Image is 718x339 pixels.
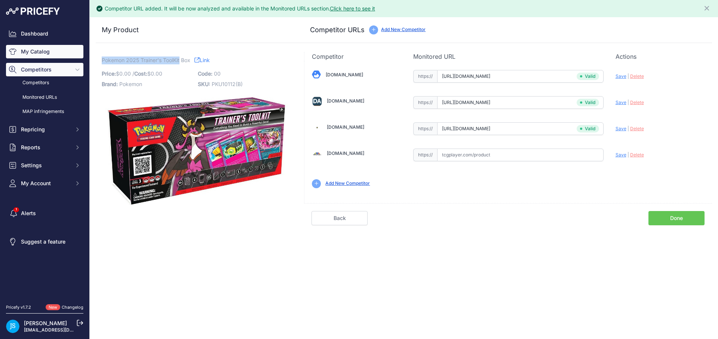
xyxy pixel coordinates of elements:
[630,126,644,131] span: Delete
[437,149,604,161] input: tcgplayer.com/product
[6,91,83,104] a: Monitored URLs
[198,70,212,77] span: Code:
[212,81,243,87] span: PKU10112(B)
[413,52,604,61] p: Monitored URL
[630,73,644,79] span: Delete
[119,70,131,77] span: 0.00
[616,100,626,105] span: Save
[325,180,370,186] a: Add New Competitor
[413,149,437,161] span: https://
[214,70,221,77] span: 00
[437,70,604,83] input: blowoutcards.com/product
[628,100,629,105] span: |
[6,207,83,220] a: Alerts
[6,7,60,15] img: Pricefy Logo
[326,72,363,77] a: [DOMAIN_NAME]
[628,73,629,79] span: |
[6,304,31,311] div: Pricefy v1.7.2
[6,235,83,248] a: Suggest a feature
[24,327,102,333] a: [EMAIL_ADDRESS][DOMAIN_NAME]
[105,5,375,12] div: Competitor URL added. It will be now analyzed and available in the Monitored URLs section.
[194,55,210,65] a: Link
[6,76,83,89] a: Competitors
[616,152,626,158] span: Save
[312,211,368,225] a: Back
[381,27,426,32] a: Add New Competitor
[21,162,70,169] span: Settings
[6,159,83,172] button: Settings
[437,122,604,135] input: steelcitycollectibles.com/product
[6,45,83,58] a: My Catalog
[151,70,162,77] span: 0.00
[6,27,83,295] nav: Sidebar
[6,27,83,40] a: Dashboard
[62,305,83,310] a: Changelog
[630,152,644,158] span: Delete
[6,63,83,76] button: Competitors
[6,177,83,190] button: My Account
[119,81,142,87] span: Pokemon
[21,126,70,133] span: Repricing
[24,320,67,326] a: [PERSON_NAME]
[413,70,437,83] span: https://
[102,68,193,79] p: $
[6,123,83,136] button: Repricing
[616,73,626,79] span: Save
[102,55,190,65] span: Pokemon 2025 Trainer's ToolKit Box
[327,150,364,156] a: [DOMAIN_NAME]
[132,70,162,77] span: / $
[102,70,116,77] span: Price:
[630,100,644,105] span: Delete
[21,180,70,187] span: My Account
[6,105,83,118] a: MAP infringements
[413,122,437,135] span: https://
[330,5,375,12] a: Click here to see it
[628,152,629,158] span: |
[327,98,364,104] a: [DOMAIN_NAME]
[312,52,401,61] p: Competitor
[102,25,289,35] h3: My Product
[310,25,365,35] h3: Competitor URLs
[134,70,147,77] span: Cost:
[413,96,437,109] span: https://
[628,126,629,131] span: |
[703,3,712,12] button: Close
[648,211,705,225] a: Done
[102,81,118,87] span: Brand:
[21,144,70,151] span: Reports
[6,141,83,154] button: Reports
[616,126,626,131] span: Save
[437,96,604,109] input: dacardworld.com/product
[327,124,364,130] a: [DOMAIN_NAME]
[21,66,70,73] span: Competitors
[616,52,705,61] p: Actions
[46,304,60,311] span: New
[198,81,210,87] span: SKU:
